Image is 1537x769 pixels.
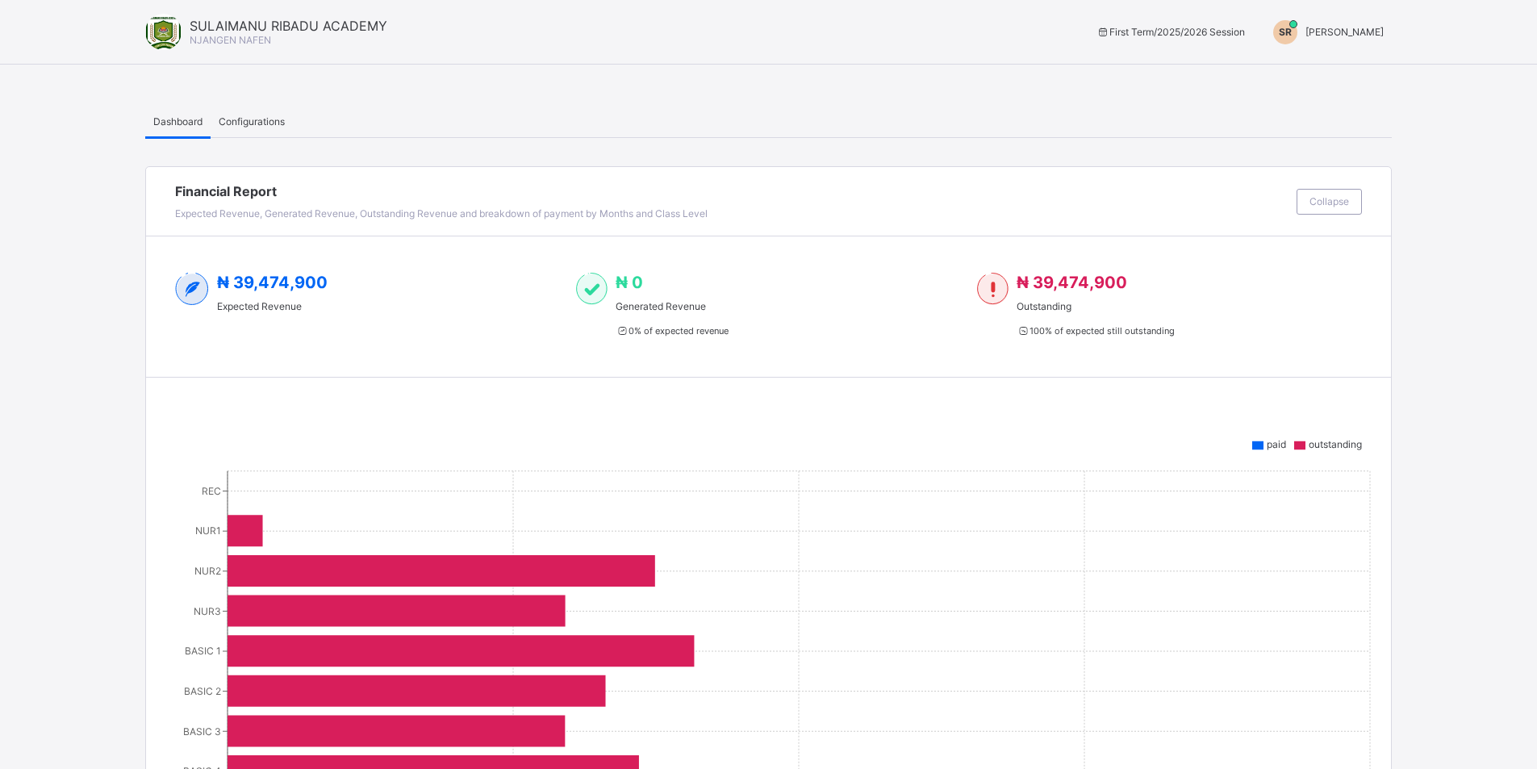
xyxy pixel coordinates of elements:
[185,645,221,657] tspan: BASIC 1
[153,115,203,127] span: Dashboard
[616,300,728,312] span: Generated Revenue
[175,183,1288,199] span: Financial Report
[1096,26,1245,38] span: session/term information
[175,207,708,219] span: Expected Revenue, Generated Revenue, Outstanding Revenue and breakdown of payment by Months and C...
[194,565,221,577] tspan: NUR2
[194,605,221,617] tspan: NUR3
[190,18,387,34] span: SULAIMANU RIBADU ACADEMY
[977,273,1009,305] img: outstanding-1.146d663e52f09953f639664a84e30106.svg
[1017,273,1127,292] span: ₦ 39,474,900
[1017,325,1174,336] span: 100 % of expected still outstanding
[195,525,221,537] tspan: NUR1
[1017,300,1174,312] span: Outstanding
[616,325,728,336] span: 0 % of expected revenue
[217,273,328,292] span: ₦ 39,474,900
[175,273,209,305] img: expected-2.4343d3e9d0c965b919479240f3db56ac.svg
[616,273,643,292] span: ₦ 0
[217,300,328,312] span: Expected Revenue
[1309,195,1349,207] span: Collapse
[190,34,271,46] span: NJANGEN NAFEN
[184,685,221,697] tspan: BASIC 2
[183,725,221,738] tspan: BASIC 3
[1267,438,1286,450] span: paid
[1309,438,1362,450] span: outstanding
[202,485,221,497] tspan: REC
[1305,26,1384,38] span: [PERSON_NAME]
[219,115,285,127] span: Configurations
[576,273,608,305] img: paid-1.3eb1404cbcb1d3b736510a26bbfa3ccb.svg
[1279,26,1292,38] span: SR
